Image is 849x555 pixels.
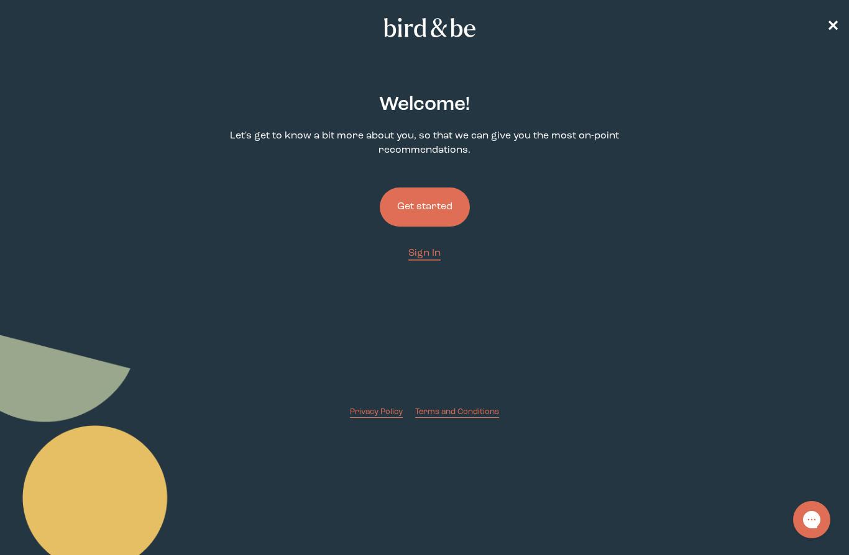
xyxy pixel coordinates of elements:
[415,408,499,416] span: Terms and Conditions
[350,408,403,416] span: Privacy Policy
[408,248,441,258] span: Sign In
[827,17,839,38] a: ✕
[787,497,837,543] iframe: Gorgias live chat messenger
[827,20,839,35] span: ✕
[380,168,470,246] a: Get started
[415,406,499,418] a: Terms and Conditions
[350,406,403,418] a: Privacy Policy
[379,91,470,119] h2: Welcome !
[408,246,441,261] a: Sign In
[380,187,470,227] button: Get started
[223,129,627,158] p: Let's get to know a bit more about you, so that we can give you the most on-point recommendations.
